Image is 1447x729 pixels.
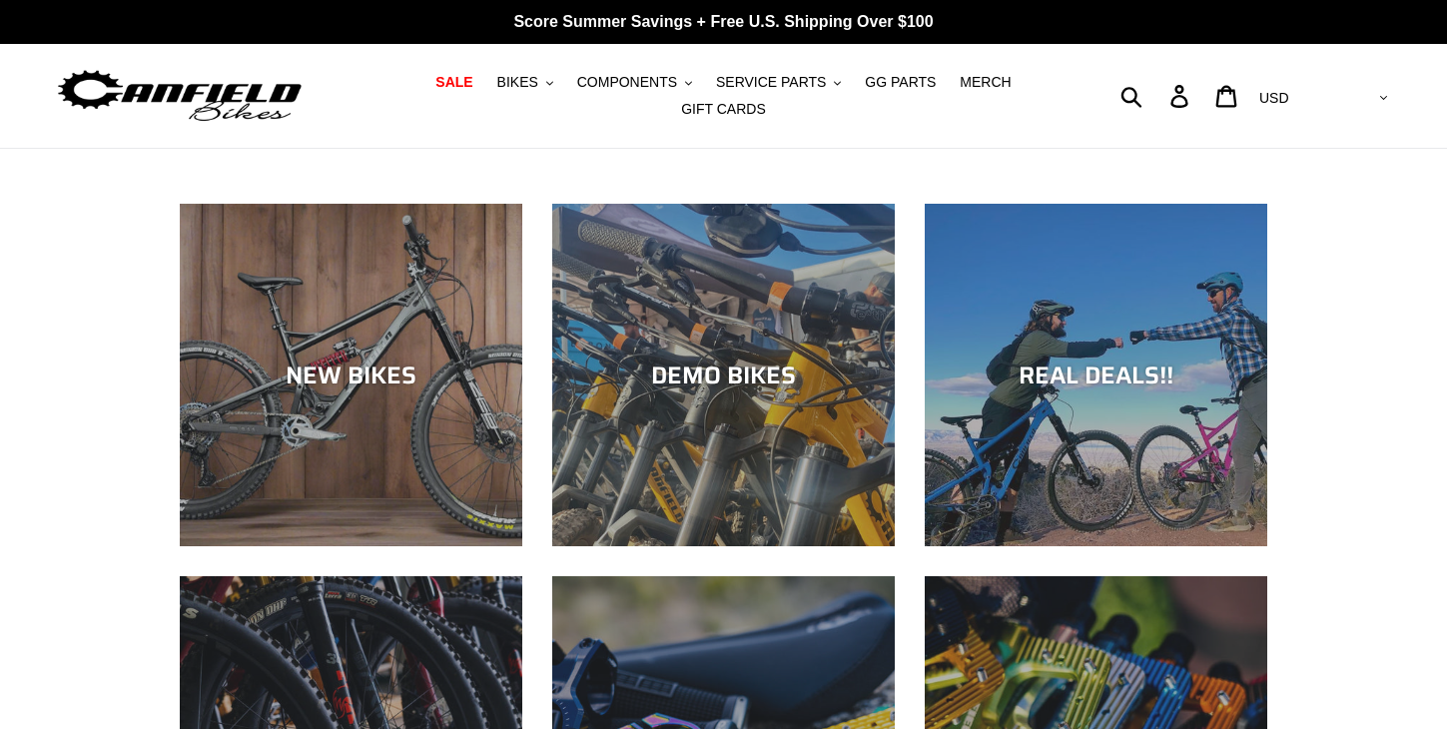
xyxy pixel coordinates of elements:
span: SALE [435,74,472,91]
a: DEMO BIKES [552,204,895,546]
span: GG PARTS [865,74,936,91]
span: GIFT CARDS [681,101,766,118]
a: GG PARTS [855,69,946,96]
a: SALE [425,69,482,96]
img: Canfield Bikes [55,65,305,128]
span: MERCH [960,74,1011,91]
span: COMPONENTS [577,74,677,91]
button: COMPONENTS [567,69,702,96]
div: DEMO BIKES [552,361,895,389]
div: NEW BIKES [180,361,522,389]
input: Search [1131,74,1182,118]
button: BIKES [487,69,563,96]
a: MERCH [950,69,1021,96]
a: NEW BIKES [180,204,522,546]
div: REAL DEALS!! [925,361,1267,389]
a: GIFT CARDS [671,96,776,123]
span: BIKES [497,74,538,91]
a: REAL DEALS!! [925,204,1267,546]
span: SERVICE PARTS [716,74,826,91]
button: SERVICE PARTS [706,69,851,96]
